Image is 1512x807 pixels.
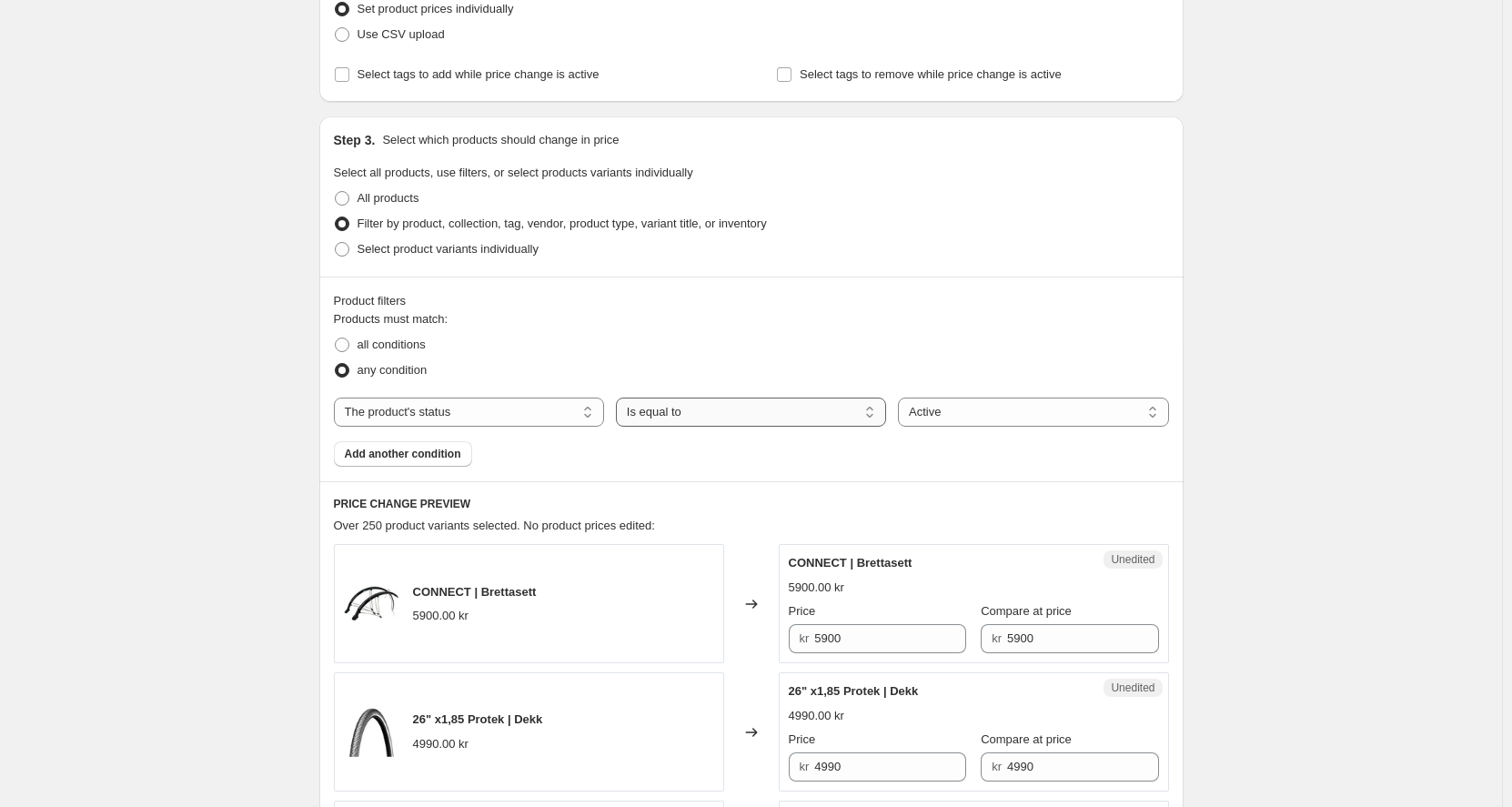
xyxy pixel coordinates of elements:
span: 26" x1,85 Protek | Dekk [789,684,919,698]
img: brettiheil_80x.jpg [344,577,398,631]
span: Compare at price [981,732,1072,746]
span: Select tags to add while price change is active [358,67,600,81]
span: Over 250 product variants selected. No product prices edited: [334,519,655,532]
span: Select tags to remove while price change is active [800,67,1062,81]
div: 4990.00 kr [789,707,844,725]
span: all conditions [358,338,426,351]
span: kr [992,760,1002,773]
span: Select product variants individually [358,242,539,256]
span: Use CSV upload [358,27,445,41]
span: any condition [358,363,428,377]
span: kr [800,760,810,773]
p: Select which products should change in price [382,131,619,149]
button: Add another condition [334,441,472,467]
span: Filter by product, collection, tag, vendor, product type, variant title, or inventory [358,217,767,230]
span: Price [789,732,816,746]
span: Unedited [1111,681,1154,695]
span: Price [789,604,816,618]
span: CONNECT | Brettasett [789,556,912,570]
div: Product filters [334,292,1169,310]
span: Select all products, use filters, or select products variants individually [334,166,693,179]
span: CONNECT | Brettasett [413,585,537,599]
span: 26" x1,85 Protek | Dekk [413,712,543,726]
span: Products must match: [334,312,449,326]
h6: PRICE CHANGE PREVIEW [334,497,1169,511]
span: Add another condition [345,447,461,461]
span: Set product prices individually [358,2,514,15]
h2: Step 3. [334,131,376,149]
img: original_3_80x.jpg [344,705,398,760]
div: 5900.00 kr [413,607,469,625]
span: All products [358,191,419,205]
span: Compare at price [981,604,1072,618]
span: kr [800,631,810,645]
span: Unedited [1111,552,1154,567]
div: 5900.00 kr [789,579,844,597]
div: 4990.00 kr [413,735,469,753]
span: kr [992,631,1002,645]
